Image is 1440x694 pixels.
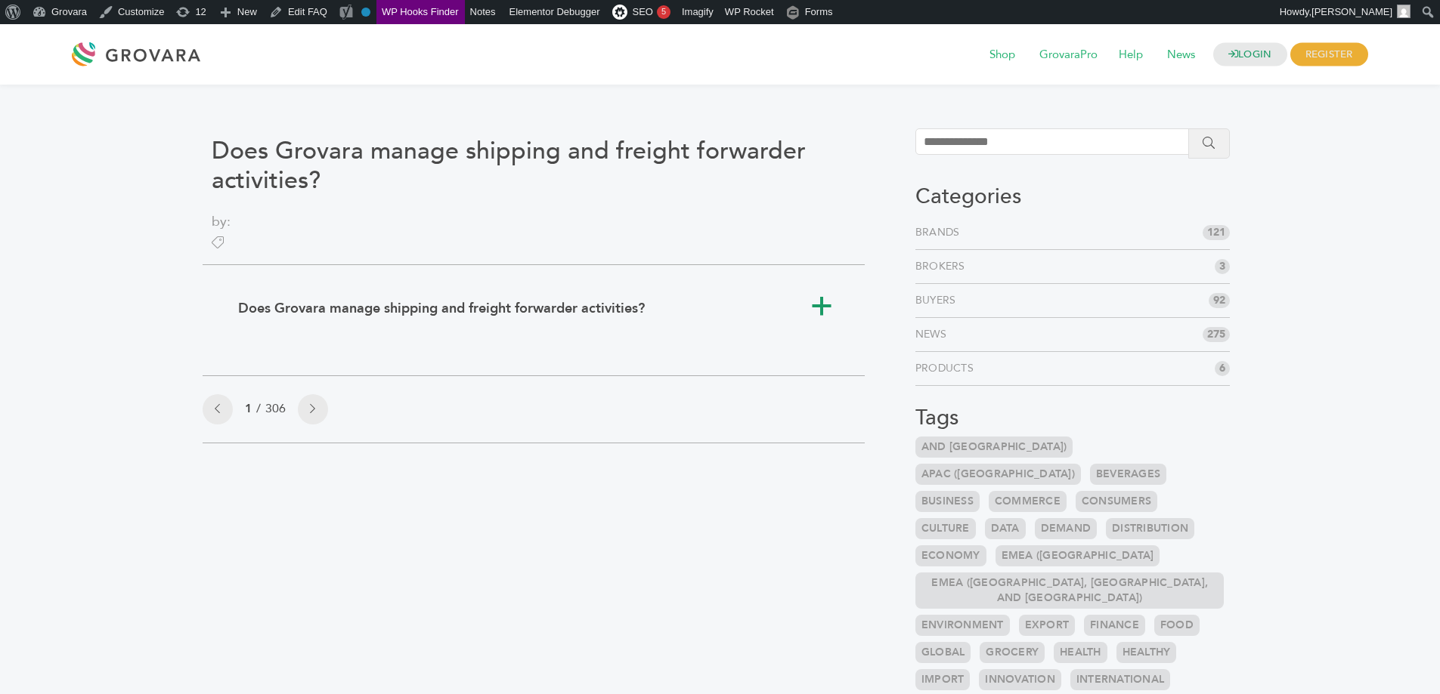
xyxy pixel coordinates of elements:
[985,518,1026,539] a: Data
[915,184,1231,210] h3: Categories
[212,137,856,195] h1: Does Grovara manage shipping and freight forwarder activities?
[361,8,370,17] div: No index
[1215,361,1230,376] span: 6
[1084,615,1145,636] a: Finance
[1203,225,1230,240] span: 121
[212,211,856,232] span: by:
[915,464,1081,485] a: APAC ([GEOGRAPHIC_DATA])
[252,400,265,417] span: /
[1108,41,1154,69] span: Help
[915,406,1231,431] h3: Tags
[1019,615,1076,636] a: Export
[1035,518,1098,539] a: Demand
[979,669,1061,690] a: Innovation
[915,545,986,566] a: Economy
[1106,518,1194,539] a: Distribution
[265,400,286,417] a: 306
[980,642,1045,663] a: Grocery
[1290,43,1368,66] span: REGISTER
[632,6,652,17] span: SEO
[1215,259,1230,274] span: 3
[996,545,1160,566] a: EMEA ([GEOGRAPHIC_DATA]
[1157,41,1206,69] span: News
[915,615,1010,636] a: Environment
[915,327,952,342] a: News
[1108,47,1154,63] a: Help
[1209,293,1230,308] span: 92
[1154,615,1200,636] a: Food
[238,298,645,319] h4: Does Grovara manage shipping and freight forwarder activities?
[1090,464,1166,485] a: Beverages
[1116,642,1177,663] a: Healthy
[245,400,252,417] span: 1
[915,361,980,376] a: Products
[810,295,833,318] span: a
[989,491,1067,512] a: Commerce
[915,642,971,663] a: Global
[1029,41,1108,69] span: GrovaraPro
[915,518,976,539] a: Culture
[657,5,670,19] div: 5
[1076,491,1157,512] a: Consumers
[915,225,966,240] a: Brands
[1157,47,1206,63] a: News
[915,669,971,690] a: Import
[1070,669,1170,690] a: International
[915,572,1225,609] a: EMEA ([GEOGRAPHIC_DATA], [GEOGRAPHIC_DATA], and [GEOGRAPHIC_DATA])
[915,491,980,512] a: Business
[915,293,962,308] a: Buyers
[1311,6,1392,17] span: [PERSON_NAME]
[979,47,1026,63] a: Shop
[1213,43,1287,66] a: LOGIN
[915,259,971,274] a: Brokers
[979,41,1026,69] span: Shop
[234,294,833,323] a: a Does Grovara manage shipping and freight forwarder activities?
[1029,47,1108,63] a: GrovaraPro
[1203,327,1230,342] span: 275
[1054,642,1107,663] a: Health
[915,436,1073,458] a: and [GEOGRAPHIC_DATA])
